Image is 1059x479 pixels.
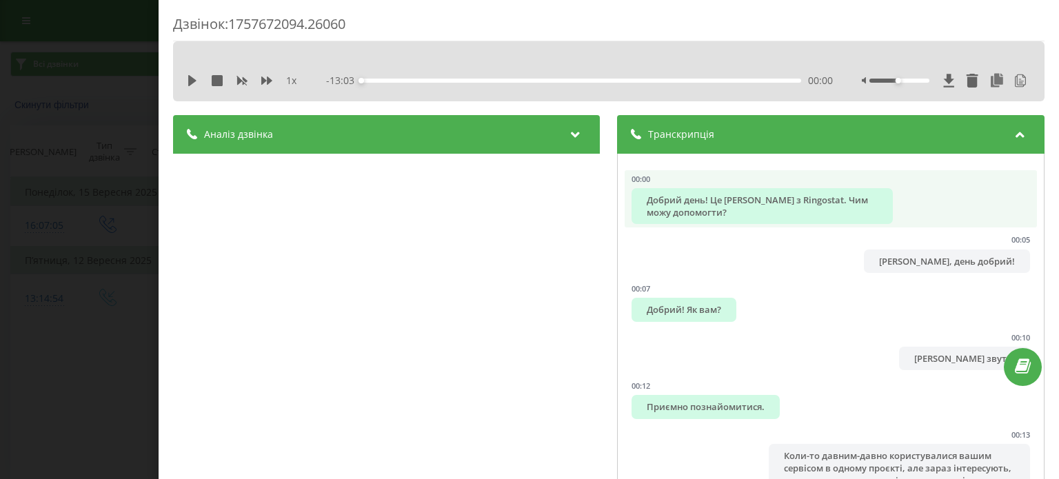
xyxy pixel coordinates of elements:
div: 00:07 [632,283,651,294]
div: 00:10 [1011,332,1030,343]
div: 00:00 [632,174,651,184]
div: [PERSON_NAME] звуть. [899,347,1030,370]
div: 00:13 [1011,429,1030,440]
div: Дзвінок : 1757672094.26060 [173,14,1045,41]
div: Приємно познайомитися. [632,395,780,418]
div: Accessibility label [359,78,365,83]
div: Добрий день! Це [PERSON_NAME] з Ringostat. Чим можу допомогти? [632,188,893,224]
span: 1 x [286,74,296,88]
span: Аналіз дзвінка [204,128,273,141]
div: 00:05 [1011,234,1030,245]
span: - 13:03 [327,74,362,88]
span: 00:00 [808,74,833,88]
div: 00:12 [632,380,651,391]
div: [PERSON_NAME], день добрий! [864,249,1030,273]
span: Транскрипція [649,128,715,141]
div: Добрий! Як вам? [632,298,737,321]
div: Accessibility label [896,78,901,83]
